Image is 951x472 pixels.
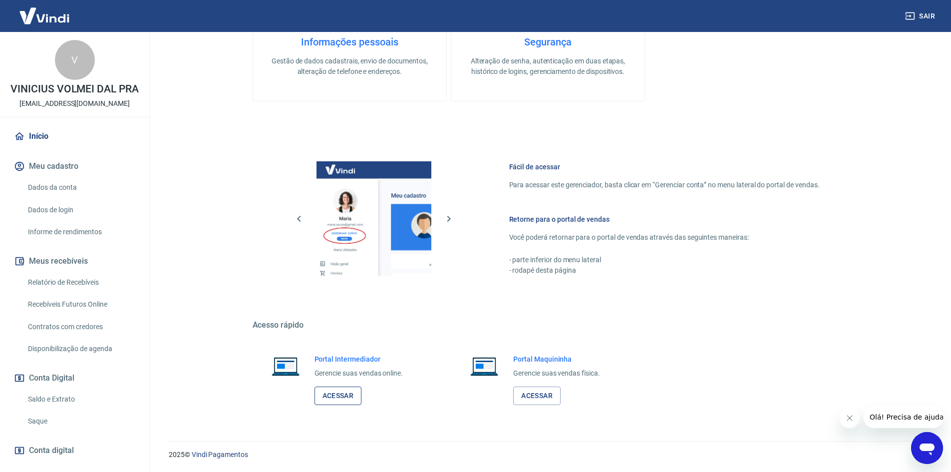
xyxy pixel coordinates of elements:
span: Conta digital [29,444,74,458]
a: Saldo e Extrato [24,389,137,410]
button: Sair [903,7,939,25]
a: Contratos com credores [24,317,137,337]
a: Informe de rendimentos [24,222,137,242]
p: Gerencie suas vendas online. [315,368,403,379]
iframe: Mensagem da empresa [864,406,943,428]
a: Saque [24,411,137,432]
a: Vindi Pagamentos [192,451,248,459]
img: Imagem da dashboard mostrando o botão de gerenciar conta na sidebar no lado esquerdo [317,161,431,276]
a: Recebíveis Futuros Online [24,294,137,315]
iframe: Fechar mensagem [840,408,860,428]
p: Para acessar este gerenciador, basta clicar em “Gerenciar conta” no menu lateral do portal de ven... [509,180,820,190]
span: Olá! Precisa de ajuda? [6,7,84,15]
img: Vindi [12,0,77,31]
h6: Portal Maquininha [513,354,600,364]
button: Meus recebíveis [12,250,137,272]
p: - rodapé desta página [509,265,820,276]
img: Imagem de um notebook aberto [463,354,505,378]
h4: Informações pessoais [269,36,430,48]
a: Disponibilização de agenda [24,339,137,359]
button: Conta Digital [12,367,137,389]
a: Dados de login [24,200,137,220]
p: [EMAIL_ADDRESS][DOMAIN_NAME] [19,98,130,109]
p: VINICIUS VOLMEI DAL PRA [10,84,139,94]
a: Relatório de Recebíveis [24,272,137,293]
a: Conta digital [12,440,137,462]
div: V [55,40,95,80]
p: Alteração de senha, autenticação em duas etapas, histórico de logins, gerenciamento de dispositivos. [467,56,629,77]
p: 2025 © [169,450,927,460]
h5: Acesso rápido [253,320,844,330]
a: Acessar [513,387,561,405]
h6: Fácil de acessar [509,162,820,172]
h6: Portal Intermediador [315,354,403,364]
p: - parte inferior do menu lateral [509,255,820,265]
iframe: Botão para abrir a janela de mensagens [911,432,943,464]
h6: Retorne para o portal de vendas [509,214,820,224]
a: Acessar [315,387,362,405]
button: Meu cadastro [12,155,137,177]
img: Imagem de um notebook aberto [265,354,307,378]
a: Início [12,125,137,147]
p: Gerencie suas vendas física. [513,368,600,379]
h4: Segurança [467,36,629,48]
a: Dados da conta [24,177,137,198]
p: Gestão de dados cadastrais, envio de documentos, alteração de telefone e endereços. [269,56,430,77]
p: Você poderá retornar para o portal de vendas através das seguintes maneiras: [509,232,820,243]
